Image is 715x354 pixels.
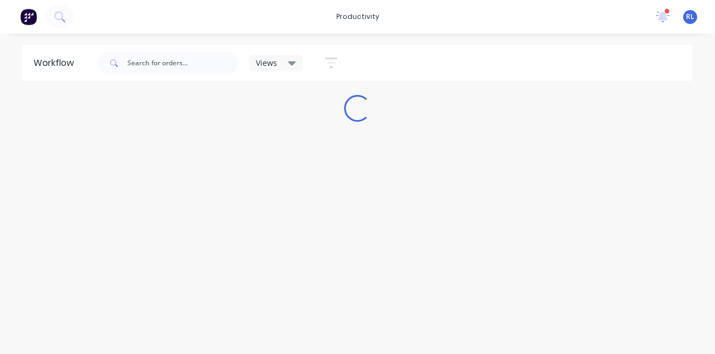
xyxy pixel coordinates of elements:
img: Factory [20,8,37,25]
div: productivity [331,8,385,25]
span: RL [686,12,694,22]
div: Workflow [34,56,79,70]
span: Views [256,57,277,69]
input: Search for orders... [127,52,238,74]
